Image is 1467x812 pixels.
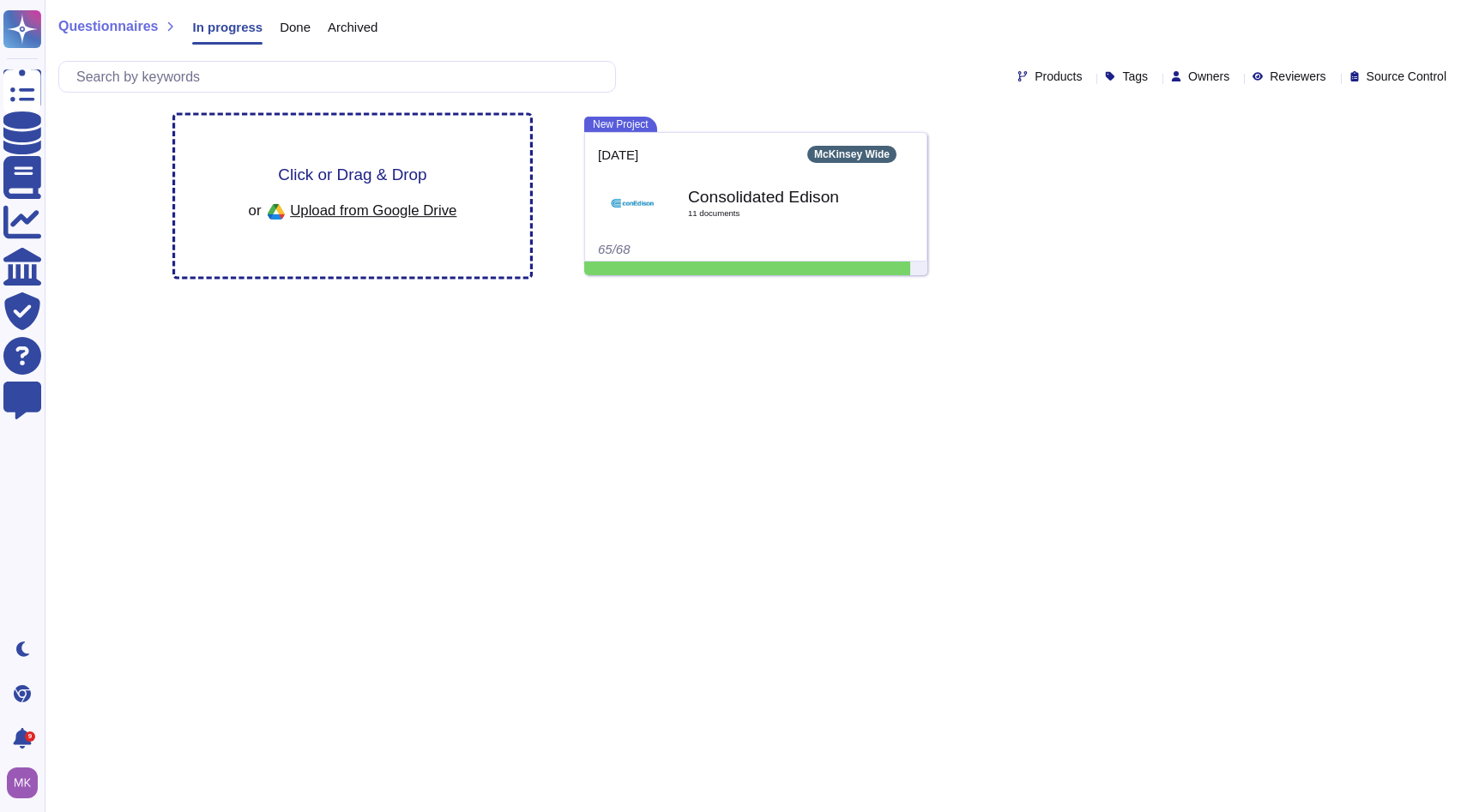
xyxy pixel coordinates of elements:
[688,189,860,205] b: Consolidated Edison
[7,767,38,798] img: user
[598,242,631,256] span: 65/68
[1367,70,1446,82] span: Source Control
[611,182,654,225] img: Logo
[278,166,426,183] span: Click or Drag & Drop
[262,197,291,226] img: google drive
[598,148,638,161] span: [DATE]
[25,731,35,742] div: 9
[1122,70,1148,82] span: Tags
[807,146,896,163] div: McKinsey Wide
[1270,70,1325,82] span: Reviewers
[3,764,50,802] button: user
[249,197,457,226] div: or
[192,21,263,33] span: In progress
[280,21,311,33] span: Done
[584,117,657,132] span: New Project
[68,62,615,92] input: Search by keywords
[1188,70,1229,82] span: Owners
[1035,70,1082,82] span: Products
[688,209,860,218] span: 11 document s
[328,21,377,33] span: Archived
[58,20,158,33] span: Questionnaires
[290,202,456,218] span: Upload from Google Drive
